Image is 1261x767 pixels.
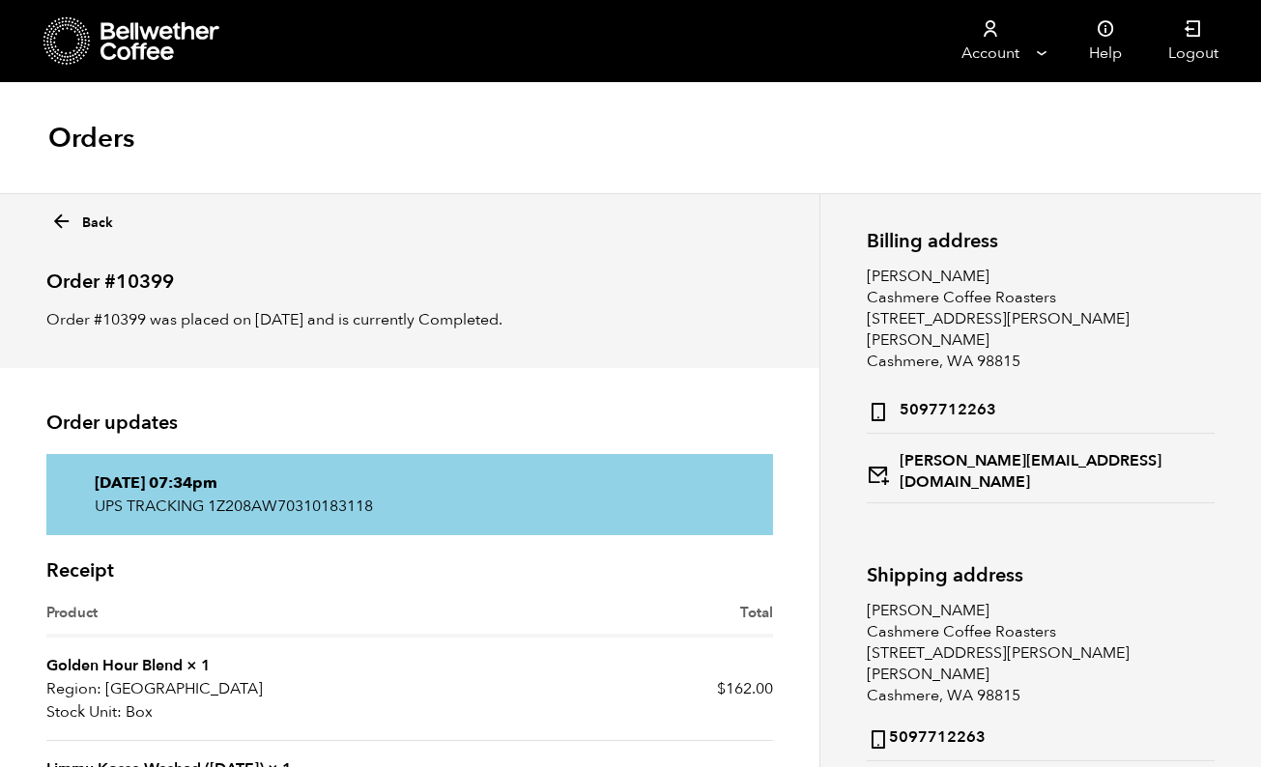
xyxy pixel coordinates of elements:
th: Total [410,602,773,638]
h2: Order updates [46,412,773,435]
strong: Region: [46,677,101,700]
p: [DATE] 07:34pm [95,471,725,495]
strong: 5097712263 [867,723,986,751]
a: Golden Hour Blend [46,655,183,676]
strong: × 1 [186,655,211,676]
span: $ [717,678,726,699]
p: UPS TRACKING 1Z208AW70310183118 [95,495,725,518]
th: Product [46,602,410,638]
p: Order #10399 was placed on [DATE] and is currently Completed. [46,308,773,331]
address: [PERSON_NAME] Cashmere Coffee Roasters [STREET_ADDRESS][PERSON_NAME][PERSON_NAME] Cashmere, WA 98815 [867,266,1215,503]
strong: 5097712263 [867,395,996,423]
h2: Shipping address [867,564,1215,586]
address: [PERSON_NAME] Cashmere Coffee Roasters [STREET_ADDRESS][PERSON_NAME][PERSON_NAME] Cashmere, WA 98815 [867,600,1215,761]
strong: [PERSON_NAME][EMAIL_ADDRESS][DOMAIN_NAME] [867,450,1215,493]
p: Box [46,700,410,724]
bdi: 162.00 [717,678,773,699]
a: Back [50,205,113,233]
h2: Receipt [46,559,773,582]
h2: Order #10399 [46,254,773,294]
p: [GEOGRAPHIC_DATA] [46,677,410,700]
strong: Stock Unit: [46,700,122,724]
h1: Orders [48,121,134,156]
h2: Billing address [867,230,1215,252]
